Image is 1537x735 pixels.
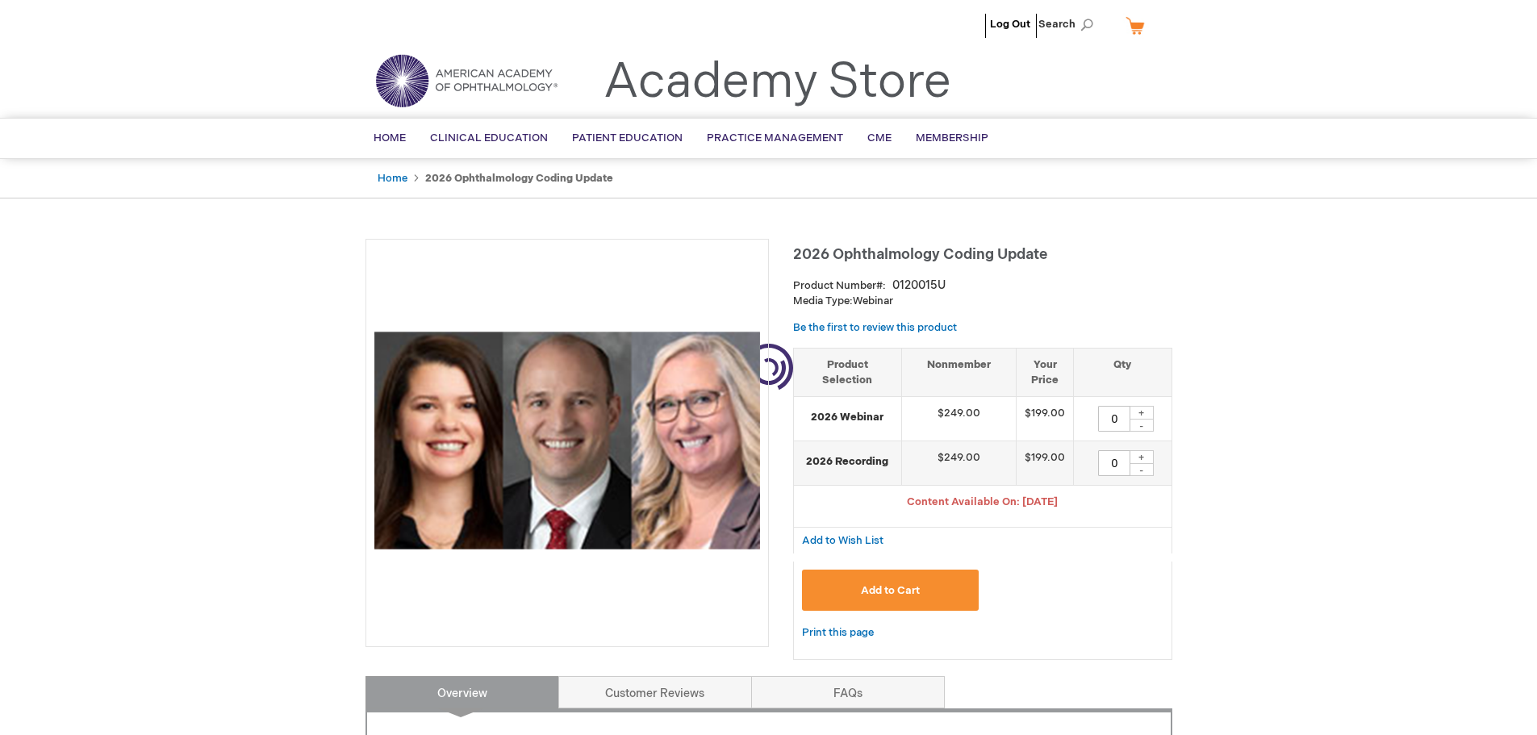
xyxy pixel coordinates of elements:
[1130,419,1154,432] div: -
[604,53,951,111] a: Academy Store
[901,441,1017,486] td: $249.00
[425,172,613,185] strong: 2026 Ophthalmology Coding Update
[802,623,874,643] a: Print this page
[861,584,920,597] span: Add to Cart
[802,570,979,611] button: Add to Cart
[793,246,1047,263] span: 2026 Ophthalmology Coding Update
[793,321,957,334] a: Be the first to review this product
[365,676,559,708] a: Overview
[794,348,902,396] th: Product Selection
[378,172,407,185] a: Home
[707,132,843,144] span: Practice Management
[802,534,883,547] span: Add to Wish List
[374,132,406,144] span: Home
[1017,441,1074,486] td: $199.00
[1074,348,1172,396] th: Qty
[916,132,988,144] span: Membership
[901,397,1017,441] td: $249.00
[572,132,683,144] span: Patient Education
[793,279,886,292] strong: Product Number
[901,348,1017,396] th: Nonmember
[430,132,548,144] span: Clinical Education
[374,248,760,633] img: 2026 Ophthalmology Coding Update
[1130,463,1154,476] div: -
[793,294,853,307] strong: Media Type:
[1098,450,1130,476] input: Qty
[1130,450,1154,464] div: +
[793,294,1172,309] p: Webinar
[1017,397,1074,441] td: $199.00
[892,278,946,294] div: 0120015U
[907,495,1058,508] span: Content Available On: [DATE]
[990,18,1030,31] a: Log Out
[1017,348,1074,396] th: Your Price
[802,454,893,470] strong: 2026 Recording
[1098,406,1130,432] input: Qty
[867,132,892,144] span: CME
[802,533,883,547] a: Add to Wish List
[751,676,945,708] a: FAQs
[802,410,893,425] strong: 2026 Webinar
[558,676,752,708] a: Customer Reviews
[1130,406,1154,420] div: +
[1038,8,1100,40] span: Search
